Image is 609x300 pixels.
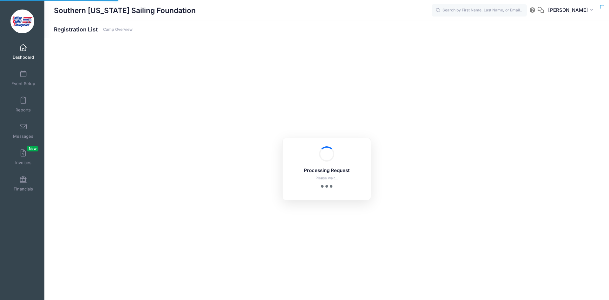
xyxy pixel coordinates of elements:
a: Financials [8,172,38,195]
span: Reports [16,107,31,113]
span: Financials [14,186,33,192]
span: Messages [13,134,33,139]
span: Invoices [15,160,31,165]
a: Messages [8,120,38,142]
a: Event Setup [8,67,38,89]
a: Reports [8,93,38,116]
span: [PERSON_NAME] [548,7,588,14]
img: Southern Maryland Sailing Foundation [10,10,34,33]
h5: Processing Request [291,168,363,174]
a: Dashboard [8,41,38,63]
span: Dashboard [13,55,34,60]
input: Search by First Name, Last Name, or Email... [432,4,527,17]
button: [PERSON_NAME] [544,3,599,18]
h1: Southern [US_STATE] Sailing Foundation [54,3,196,18]
span: New [27,146,38,151]
h1: Registration List [54,26,133,33]
a: InvoicesNew [8,146,38,168]
a: Camp Overview [103,27,133,32]
p: Please wait... [291,176,363,181]
span: Event Setup [11,81,35,86]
